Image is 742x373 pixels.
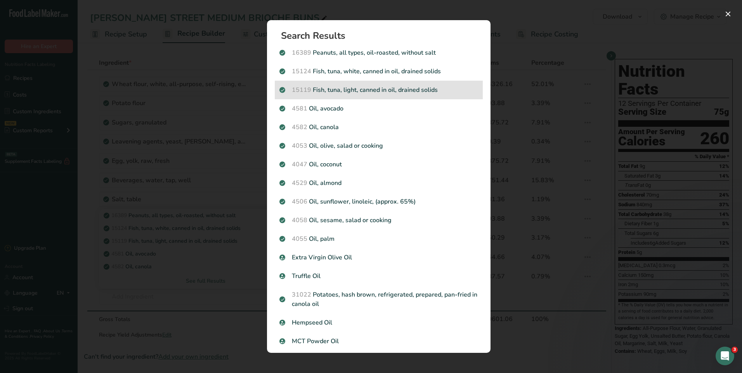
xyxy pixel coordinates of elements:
span: 16389 [292,48,311,57]
p: Oil, avocado [279,104,478,113]
span: 4582 [292,123,307,131]
span: 15119 [292,86,311,94]
span: 4055 [292,235,307,243]
p: Oil, coconut [279,160,478,169]
p: Oil, sunflower, linoleic, (approx. 65%) [279,197,478,206]
span: 15124 [292,67,311,76]
iframe: Intercom live chat [716,347,734,365]
p: Fish, tuna, light, canned in oil, drained solids [279,85,478,95]
p: Oil, canola [279,123,478,132]
span: 4053 [292,142,307,150]
p: Extra Virgin Olive Oil [279,253,478,262]
span: 31022 [292,290,311,299]
span: 4058 [292,216,307,224]
span: 4529 [292,179,307,187]
span: 4047 [292,160,307,169]
span: 4581 [292,104,307,113]
p: MCT Powder Oil [279,337,478,346]
p: Peanuts, all types, oil-roasted, without salt [279,48,478,57]
p: Potatoes, hash brown, refrigerated, prepared, pan-fried in canola oil [279,290,478,309]
h1: Search Results [281,31,483,40]
span: 4506 [292,197,307,206]
p: Oil, palm [279,234,478,243]
p: Oil, almond [279,178,478,188]
p: Hempseed Oil [279,318,478,327]
span: 3 [732,347,738,353]
p: Truffle Oil [279,271,478,281]
p: Oil, sesame, salad or cooking [279,216,478,225]
p: Oil, olive, salad or cooking [279,141,478,150]
p: Fish, tuna, white, canned in oil, drained solids [279,67,478,76]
